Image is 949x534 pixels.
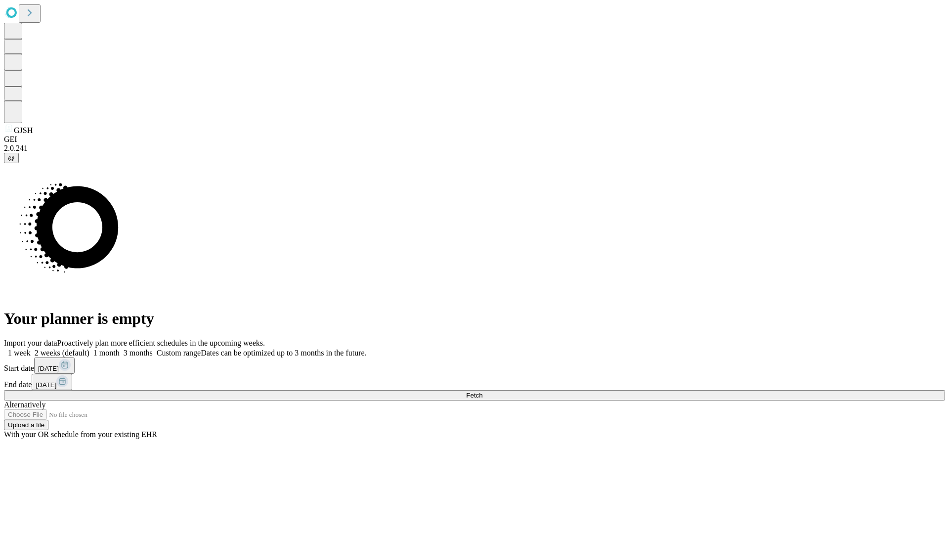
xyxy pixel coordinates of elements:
button: @ [4,153,19,163]
span: With your OR schedule from your existing EHR [4,430,157,439]
span: Import your data [4,339,57,347]
div: End date [4,374,945,390]
div: GEI [4,135,945,144]
button: [DATE] [34,357,75,374]
span: 1 week [8,349,31,357]
button: Fetch [4,390,945,400]
span: Fetch [466,392,482,399]
div: Start date [4,357,945,374]
span: Dates can be optimized up to 3 months in the future. [201,349,366,357]
span: @ [8,154,15,162]
span: GJSH [14,126,33,134]
span: 2 weeks (default) [35,349,89,357]
button: Upload a file [4,420,48,430]
span: Custom range [157,349,201,357]
button: [DATE] [32,374,72,390]
h1: Your planner is empty [4,310,945,328]
span: 1 month [93,349,120,357]
span: [DATE] [38,365,59,372]
span: Alternatively [4,400,45,409]
span: [DATE] [36,381,56,389]
span: Proactively plan more efficient schedules in the upcoming weeks. [57,339,265,347]
div: 2.0.241 [4,144,945,153]
span: 3 months [124,349,153,357]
